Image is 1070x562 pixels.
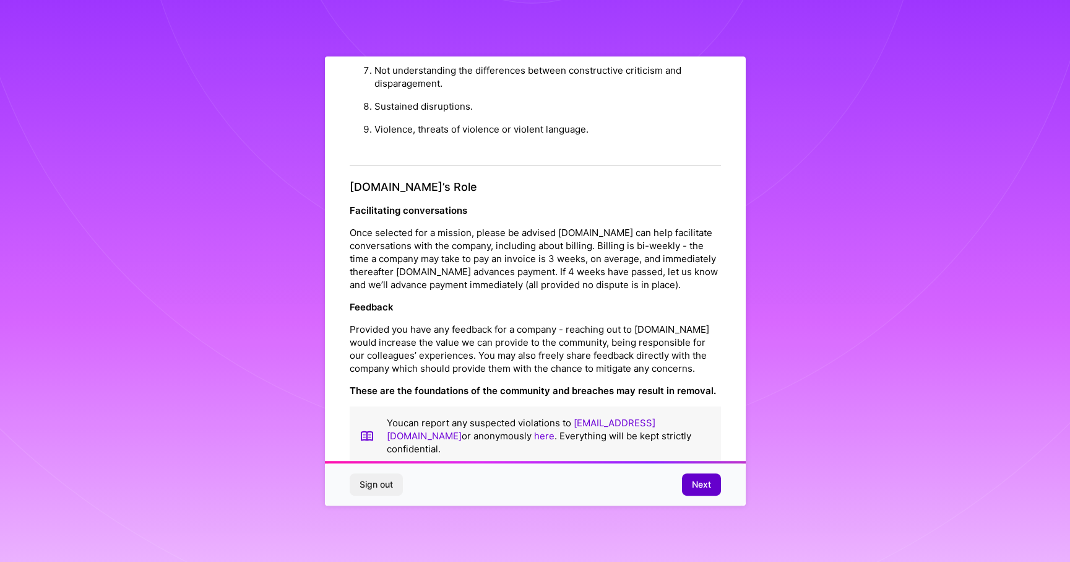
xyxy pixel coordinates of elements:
strong: Feedback [350,301,394,313]
p: Once selected for a mission, please be advised [DOMAIN_NAME] can help facilitate conversations wi... [350,226,721,291]
li: Sustained disruptions. [374,95,721,118]
li: Violence, threats of violence or violent language. [374,118,721,141]
img: book icon [360,416,374,455]
p: You can report any suspected violations to or anonymously . Everything will be kept strictly conf... [387,416,711,455]
span: Sign out [360,478,393,491]
strong: Facilitating conversations [350,204,467,216]
li: Not understanding the differences between constructive criticism and disparagement. [374,59,721,95]
a: [EMAIL_ADDRESS][DOMAIN_NAME] [387,417,655,442]
h4: [DOMAIN_NAME]’s Role [350,180,721,194]
strong: These are the foundations of the community and breaches may result in removal. [350,385,716,397]
button: Sign out [350,473,403,496]
span: Next [692,478,711,491]
p: Provided you have any feedback for a company - reaching out to [DOMAIN_NAME] would increase the v... [350,323,721,375]
a: here [534,430,554,442]
button: Next [682,473,721,496]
